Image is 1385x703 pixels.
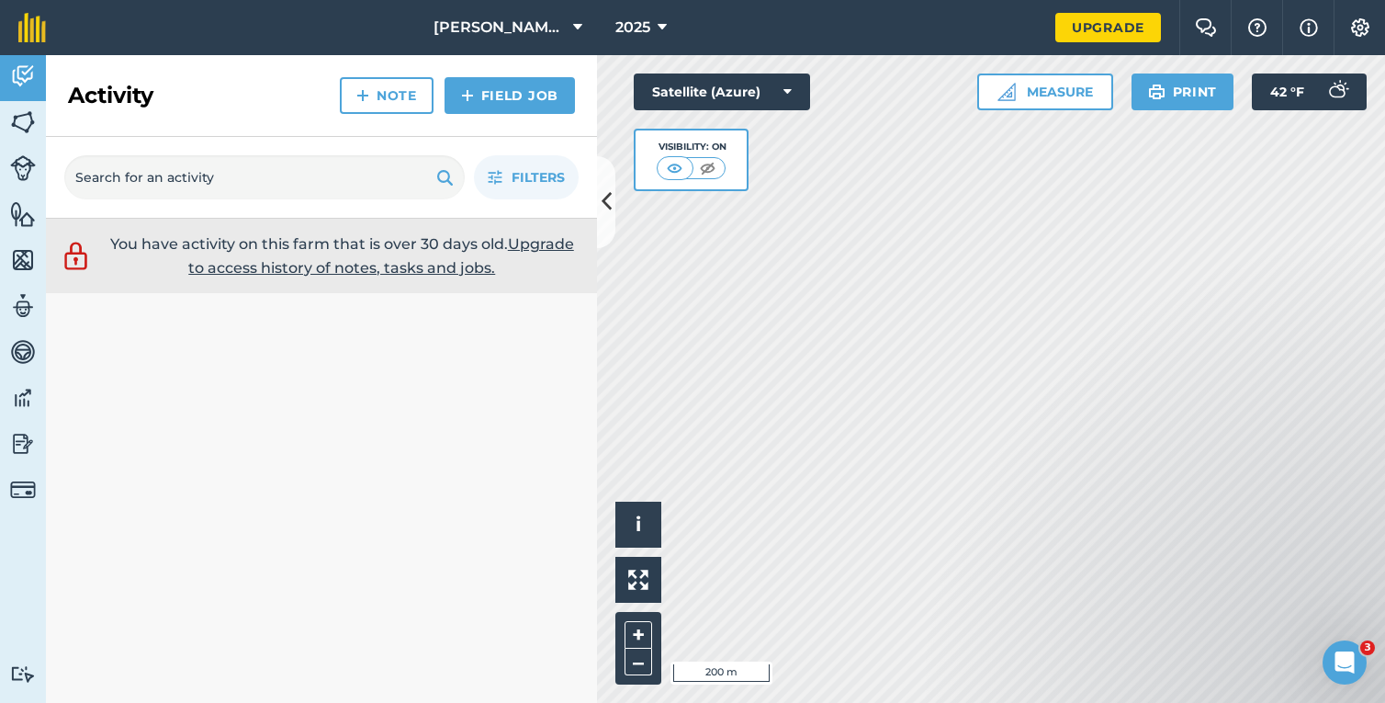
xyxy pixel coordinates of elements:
img: svg+xml;base64,PD94bWwgdmVyc2lvbj0iMS4wIiBlbmNvZGluZz0idXRmLTgiPz4KPCEtLSBHZW5lcmF0b3I6IEFkb2JlIE... [10,430,36,458]
img: svg+xml;base64,PHN2ZyB4bWxucz0iaHR0cDovL3d3dy53My5vcmcvMjAwMC9zdmciIHdpZHRoPSIxNCIgaGVpZ2h0PSIyNC... [461,85,474,107]
span: i [636,513,641,536]
img: svg+xml;base64,PHN2ZyB4bWxucz0iaHR0cDovL3d3dy53My5vcmcvMjAwMC9zdmciIHdpZHRoPSI1NiIgaGVpZ2h0PSI2MC... [10,246,36,274]
button: i [615,502,661,548]
img: svg+xml;base64,PD94bWwgdmVyc2lvbj0iMS4wIiBlbmNvZGluZz0idXRmLTgiPz4KPCEtLSBHZW5lcmF0b3I6IEFkb2JlIE... [10,384,36,412]
img: svg+xml;base64,PD94bWwgdmVyc2lvbj0iMS4wIiBlbmNvZGluZz0idXRmLTgiPz4KPCEtLSBHZW5lcmF0b3I6IEFkb2JlIE... [10,665,36,683]
img: A cog icon [1349,18,1371,37]
button: – [625,649,652,675]
img: svg+xml;base64,PHN2ZyB4bWxucz0iaHR0cDovL3d3dy53My5vcmcvMjAwMC9zdmciIHdpZHRoPSIxOSIgaGVpZ2h0PSIyNC... [1148,81,1165,103]
a: Upgrade [1055,13,1161,42]
span: 42 ° F [1270,74,1304,110]
button: Satellite (Azure) [634,74,810,110]
a: Upgrade to access history of notes, tasks and jobs. [188,235,574,277]
img: svg+xml;base64,PD94bWwgdmVyc2lvbj0iMS4wIiBlbmNvZGluZz0idXRmLTgiPz4KPCEtLSBHZW5lcmF0b3I6IEFkb2JlIE... [10,62,36,90]
button: Filters [474,155,579,199]
img: svg+xml;base64,PD94bWwgdmVyc2lvbj0iMS4wIiBlbmNvZGluZz0idXRmLTgiPz4KPCEtLSBHZW5lcmF0b3I6IEFkb2JlIE... [10,292,36,320]
img: Ruler icon [997,83,1016,101]
span: 2025 [615,17,650,39]
iframe: Intercom live chat [1323,641,1367,685]
a: Field Job [445,77,575,114]
button: Measure [977,74,1113,110]
div: Visibility: On [657,140,726,154]
img: svg+xml;base64,PHN2ZyB4bWxucz0iaHR0cDovL3d3dy53My5vcmcvMjAwMC9zdmciIHdpZHRoPSI1NiIgaGVpZ2h0PSI2MC... [10,200,36,228]
input: Search for an activity [64,155,465,199]
img: svg+xml;base64,PD94bWwgdmVyc2lvbj0iMS4wIiBlbmNvZGluZz0idXRmLTgiPz4KPCEtLSBHZW5lcmF0b3I6IEFkb2JlIE... [10,338,36,366]
img: svg+xml;base64,PHN2ZyB4bWxucz0iaHR0cDovL3d3dy53My5vcmcvMjAwMC9zdmciIHdpZHRoPSIxOSIgaGVpZ2h0PSIyNC... [436,166,454,188]
h2: Activity [68,81,153,110]
button: + [625,621,652,649]
img: svg+xml;base64,PHN2ZyB4bWxucz0iaHR0cDovL3d3dy53My5vcmcvMjAwMC9zdmciIHdpZHRoPSI1MCIgaGVpZ2h0PSI0MC... [663,159,686,177]
img: fieldmargin Logo [18,13,46,42]
img: svg+xml;base64,PHN2ZyB4bWxucz0iaHR0cDovL3d3dy53My5vcmcvMjAwMC9zdmciIHdpZHRoPSI1NiIgaGVpZ2h0PSI2MC... [10,108,36,136]
img: A question mark icon [1246,18,1268,37]
img: svg+xml;base64,PD94bWwgdmVyc2lvbj0iMS4wIiBlbmNvZGluZz0idXRmLTgiPz4KPCEtLSBHZW5lcmF0b3I6IEFkb2JlIE... [1319,74,1356,110]
span: [PERSON_NAME]’s [PERSON_NAME] Farm [434,17,566,39]
a: Note [340,77,434,114]
img: svg+xml;base64,PD94bWwgdmVyc2lvbj0iMS4wIiBlbmNvZGluZz0idXRmLTgiPz4KPCEtLSBHZW5lcmF0b3I6IEFkb2JlIE... [10,477,36,503]
button: 42 °F [1252,74,1367,110]
img: Four arrows, one pointing top left, one top right, one bottom right and the last bottom left [628,570,648,590]
p: You have activity on this farm that is over 30 days old. [101,232,583,279]
img: svg+xml;base64,PHN2ZyB4bWxucz0iaHR0cDovL3d3dy53My5vcmcvMjAwMC9zdmciIHdpZHRoPSIxNyIgaGVpZ2h0PSIxNy... [1300,17,1318,39]
button: Print [1132,74,1234,110]
img: svg+xml;base64,PHN2ZyB4bWxucz0iaHR0cDovL3d3dy53My5vcmcvMjAwMC9zdmciIHdpZHRoPSI1MCIgaGVpZ2h0PSI0MC... [696,159,719,177]
img: svg+xml;base64,PD94bWwgdmVyc2lvbj0iMS4wIiBlbmNvZGluZz0idXRmLTgiPz4KPCEtLSBHZW5lcmF0b3I6IEFkb2JlIE... [60,239,92,273]
img: svg+xml;base64,PHN2ZyB4bWxucz0iaHR0cDovL3d3dy53My5vcmcvMjAwMC9zdmciIHdpZHRoPSIxNCIgaGVpZ2h0PSIyNC... [356,85,369,107]
img: svg+xml;base64,PD94bWwgdmVyc2lvbj0iMS4wIiBlbmNvZGluZz0idXRmLTgiPz4KPCEtLSBHZW5lcmF0b3I6IEFkb2JlIE... [10,155,36,181]
img: Two speech bubbles overlapping with the left bubble in the forefront [1195,18,1217,37]
span: 3 [1360,641,1375,655]
span: Filters [512,167,565,187]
